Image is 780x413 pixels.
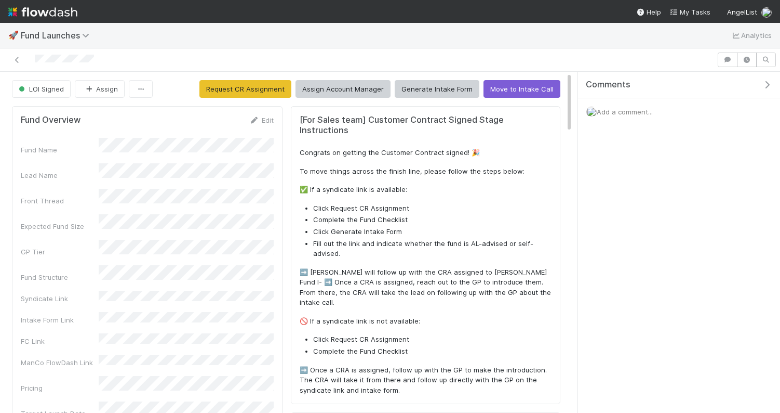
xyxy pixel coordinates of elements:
p: To move things across the finish line, please follow the steps below: [300,166,552,177]
li: Click Request CR Assignment [313,334,552,345]
div: Expected Fund Size [21,221,99,231]
img: avatar_4aa8e4fd-f2b7-45ba-a6a5-94a913ad1fe4.png [586,107,597,117]
h5: Fund Overview [21,115,80,125]
li: Click Generate Intake Form [313,227,552,237]
p: 🚫 If a syndicate link is not available: [300,316,552,327]
button: Assign Account Manager [295,80,391,98]
div: GP Tier [21,247,99,257]
span: 🚀 [8,31,19,40]
div: Pricing [21,383,99,393]
div: FC Link [21,336,99,346]
span: Comments [586,80,630,90]
button: Generate Intake Form [395,80,479,98]
span: My Tasks [669,8,710,16]
span: LOI Signed [17,85,64,93]
div: Intake Form Link [21,315,99,325]
a: Analytics [731,29,772,42]
p: ➡️ Once a CRA is assigned, follow up with the GP to make the introduction. The CRA will take it f... [300,365,552,396]
img: logo-inverted-e16ddd16eac7371096b0.svg [8,3,77,21]
div: Front Thread [21,196,99,206]
li: Complete the Fund Checklist [313,215,552,225]
span: Fund Launches [21,30,95,41]
button: Request CR Assignment [199,80,291,98]
span: Add a comment... [597,108,653,116]
button: LOI Signed [12,80,71,98]
div: Fund Structure [21,272,99,282]
h5: [For Sales team] Customer Contract Signed Stage Instructions [300,115,552,135]
li: Complete the Fund Checklist [313,346,552,357]
a: Edit [249,116,274,124]
li: Click Request CR Assignment [313,203,552,214]
div: Syndicate Link [21,293,99,304]
a: My Tasks [669,7,710,17]
p: ➡️ [PERSON_NAME] will follow up with the CRA assigned to [PERSON_NAME] Fund I- ➡️ Once a CRA is a... [300,267,552,308]
div: Help [636,7,661,17]
li: Fill out the link and indicate whether the fund is AL-advised or self-advised. [313,239,552,259]
p: ✅ If a syndicate link is available: [300,185,552,195]
div: Lead Name [21,170,99,180]
img: avatar_4aa8e4fd-f2b7-45ba-a6a5-94a913ad1fe4.png [761,7,772,18]
p: Congrats on getting the Customer Contract signed! 🎉 [300,148,552,158]
div: ManCo FlowDash Link [21,357,99,368]
button: Move to Intake Call [483,80,560,98]
span: AngelList [727,8,757,16]
div: Fund Name [21,145,99,155]
button: Assign [75,80,125,98]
